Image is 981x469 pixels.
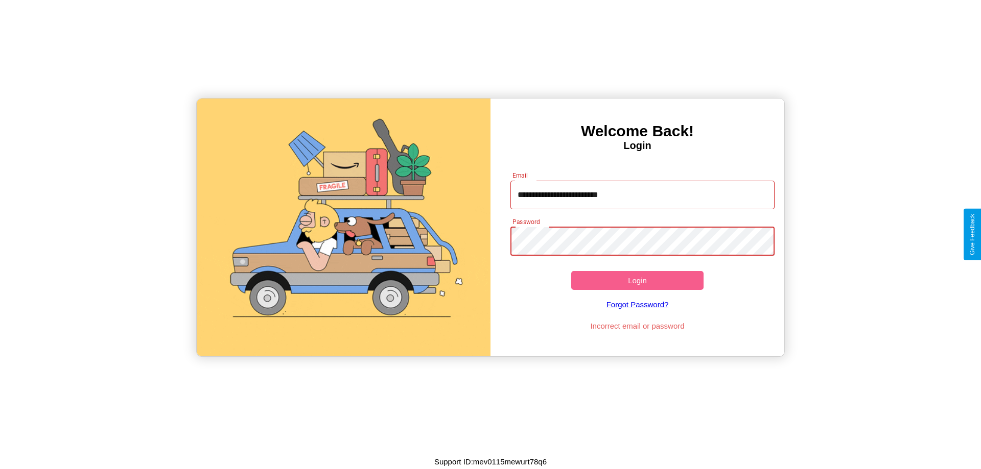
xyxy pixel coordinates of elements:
h4: Login [491,140,784,152]
p: Support ID: mev0115mewurt78q6 [434,455,547,468]
label: Password [512,217,540,226]
h3: Welcome Back! [491,122,784,140]
button: Login [571,271,704,290]
label: Email [512,171,528,180]
a: Forgot Password? [505,290,770,319]
img: gif [197,98,491,356]
p: Incorrect email or password [505,319,770,333]
div: Give Feedback [969,214,976,255]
